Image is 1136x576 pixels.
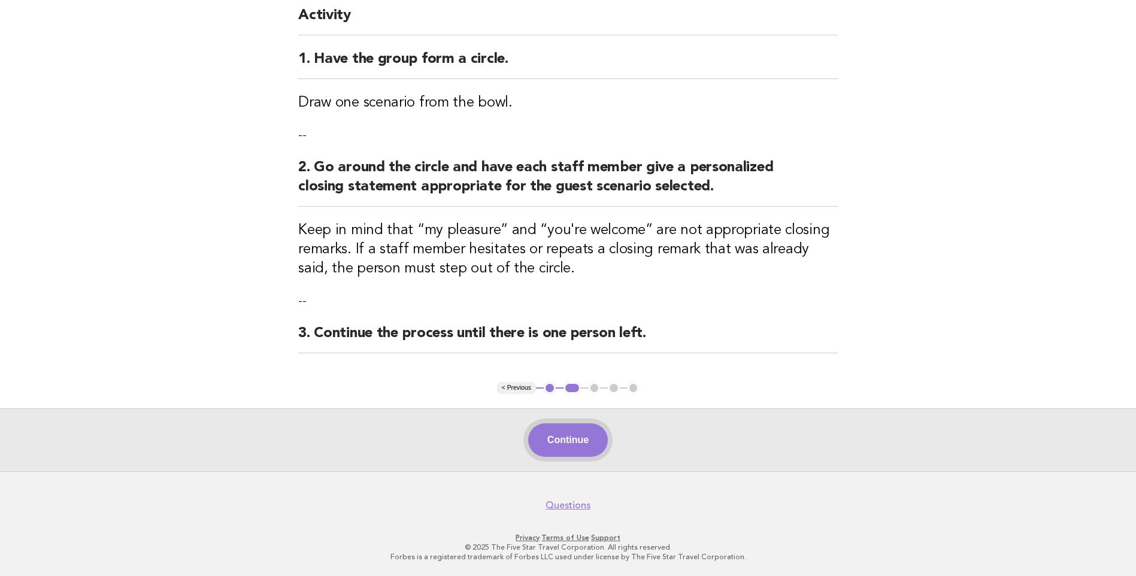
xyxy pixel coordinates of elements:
p: Forbes is a registered trademark of Forbes LLC used under license by The Five Star Travel Corpora... [202,552,935,562]
p: · · [202,533,935,542]
h2: 1. Have the group form a circle. [298,50,838,79]
a: Privacy [516,533,540,542]
p: -- [298,127,838,144]
h2: 2. Go around the circle and have each staff member give a personalized closing statement appropri... [298,158,838,207]
a: Questions [546,499,590,511]
button: 1 [544,382,556,394]
p: -- [298,293,838,310]
a: Support [591,533,620,542]
button: Continue [528,423,608,457]
button: < Previous [497,382,536,394]
h2: 3. Continue the process until there is one person left. [298,324,838,353]
a: Terms of Use [541,533,589,542]
h3: Draw one scenario from the bowl. [298,93,838,113]
h3: Keep in mind that “my pleasure” and “you're welcome” are not appropriate closing remarks. If a st... [298,221,838,278]
p: © 2025 The Five Star Travel Corporation. All rights reserved. [202,542,935,552]
button: 2 [564,382,581,394]
h2: Activity [298,6,838,35]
